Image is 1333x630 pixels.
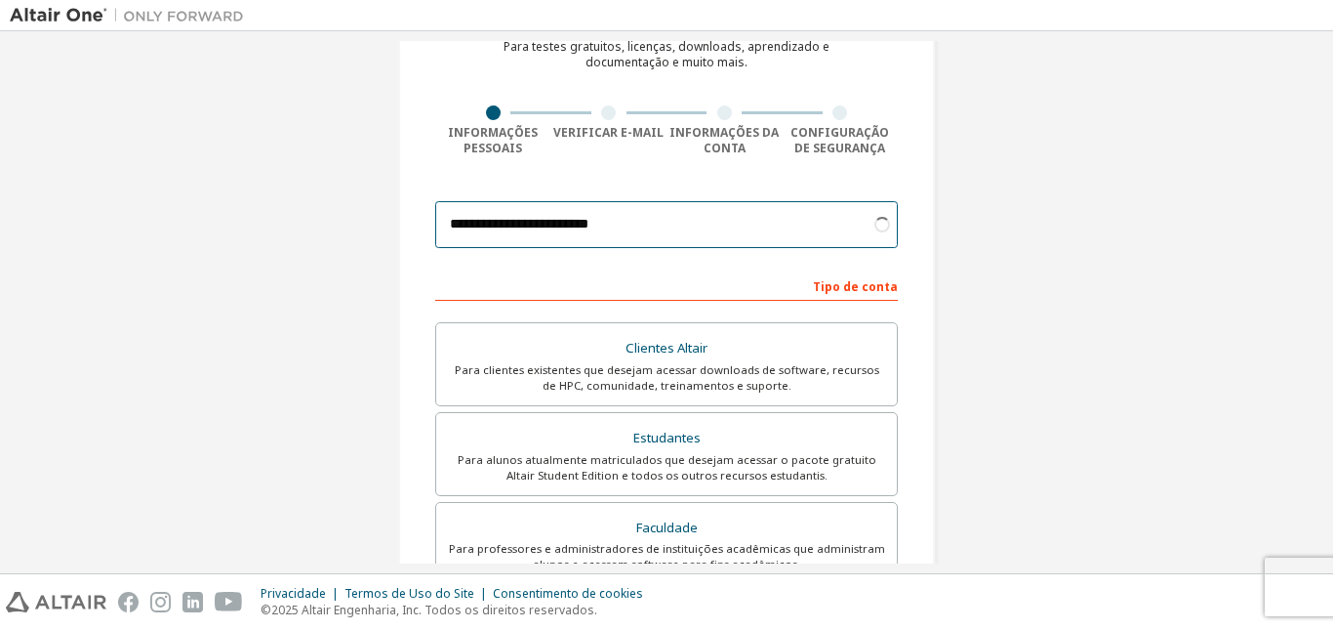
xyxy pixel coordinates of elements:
[448,541,885,572] div: Para professores e administradores de instituições acadêmicas que administram alunos e acessam so...
[261,602,655,618] p: ©
[150,592,171,612] img: instagram.svg
[215,592,243,612] img: youtube.svg
[10,6,254,25] img: Altair One
[448,362,885,394] div: Para clientes existentes que desejam acessar downloads de software, recursos de HPC, comunidade, ...
[261,586,344,602] div: Privacidade
[118,592,139,612] img: facebook.svg
[182,592,203,612] img: linkedin.svg
[344,586,493,602] div: Termos de Uso do Site
[448,452,885,483] div: Para alunos atualmente matriculados que desejam acessar o pacote gratuito Altair Student Edition ...
[783,125,899,156] div: Configuração de segurança
[448,335,885,362] div: Clientes Altair
[493,586,655,602] div: Consentimento de cookies
[435,270,898,301] div: Tipo de conta
[435,125,551,156] div: Informações pessoais
[448,425,885,452] div: Estudantes
[551,125,667,141] div: Verificar e-mail
[271,602,597,618] font: 2025 Altair Engenharia, Inc. Todos os direitos reservados.
[448,515,885,542] div: Faculdade
[6,592,106,612] img: altair_logo.svg
[666,125,783,156] div: Informações da conta
[504,39,829,70] div: Para testes gratuitos, licenças, downloads, aprendizado e documentação e muito mais.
